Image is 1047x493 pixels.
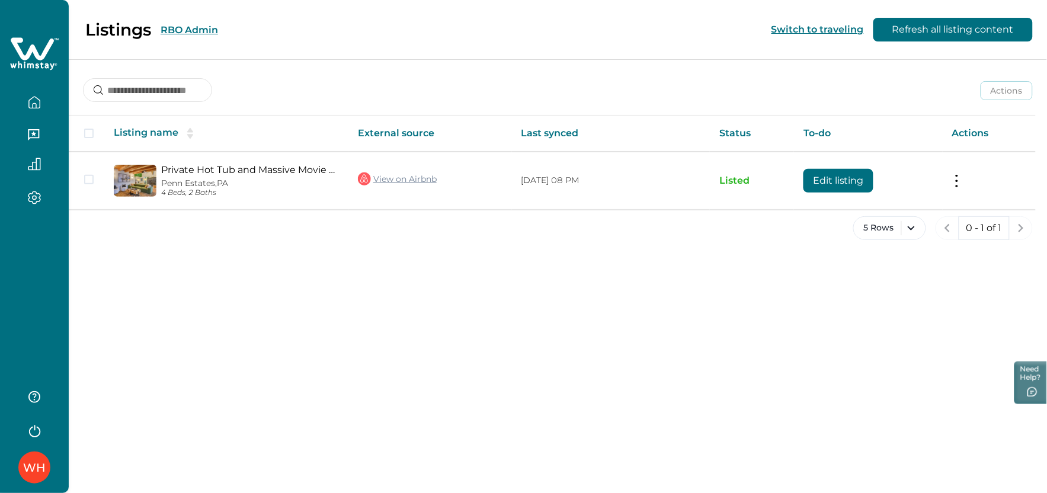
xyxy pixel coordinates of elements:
[161,164,339,175] a: Private Hot Tub and Massive Movie Screen - Stunning Themed Oasis
[348,116,512,152] th: External source
[161,188,339,197] p: 4 Beds, 2 Baths
[719,175,785,187] p: Listed
[161,24,218,36] button: RBO Admin
[803,169,873,193] button: Edit listing
[771,24,864,35] button: Switch to traveling
[959,216,1010,240] button: 0 - 1 of 1
[853,216,926,240] button: 5 Rows
[1009,216,1033,240] button: next page
[358,171,437,187] a: View on Airbnb
[178,127,202,139] button: sorting
[981,81,1033,100] button: Actions
[966,222,1002,234] p: 0 - 1 of 1
[114,165,156,197] img: propertyImage_Private Hot Tub and Massive Movie Screen - Stunning Themed Oasis
[794,116,943,152] th: To-do
[873,18,1033,41] button: Refresh all listing content
[710,116,794,152] th: Status
[512,116,710,152] th: Last synced
[85,20,151,40] p: Listings
[161,178,339,188] p: Penn Estates, PA
[936,216,959,240] button: previous page
[943,116,1036,152] th: Actions
[23,453,46,482] div: Whimstay Host
[521,175,700,187] p: [DATE] 08 PM
[104,116,348,152] th: Listing name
